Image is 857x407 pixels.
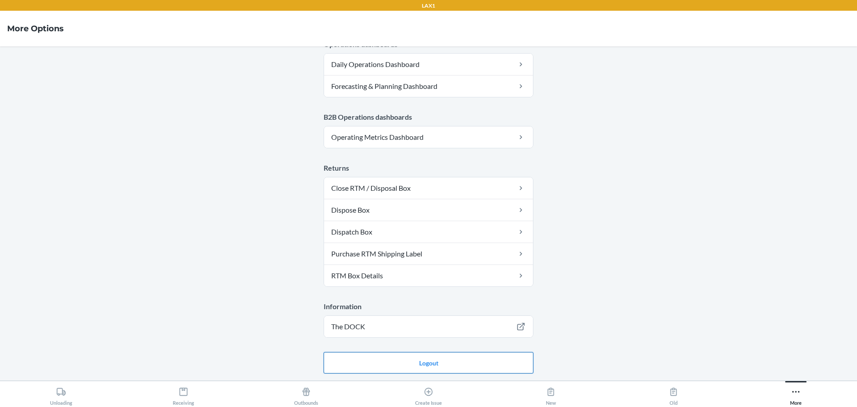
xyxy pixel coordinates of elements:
div: Old [669,383,678,406]
div: Create Issue [415,383,442,406]
a: Operating Metrics Dashboard [324,126,533,148]
a: RTM Box Details [324,265,533,286]
a: Purchase RTM Shipping Label [324,243,533,264]
a: The DOCK [324,316,533,337]
div: New [546,383,556,406]
a: Close RTM / Disposal Box [324,177,533,199]
button: New [490,381,612,406]
a: Dispose Box [324,199,533,221]
button: Outbounds [245,381,367,406]
button: Logout [324,352,533,373]
div: Outbounds [294,383,318,406]
button: Receiving [122,381,245,406]
button: Create Issue [367,381,490,406]
p: LAX1 [422,2,435,10]
button: Old [612,381,734,406]
div: Receiving [173,383,194,406]
p: B2B Operations dashboards [324,112,533,122]
p: Information [324,301,533,312]
div: More [790,383,802,406]
div: Unloading [50,383,72,406]
a: Dispatch Box [324,221,533,243]
button: More [735,381,857,406]
h4: More Options [7,23,64,34]
p: Returns [324,163,533,173]
a: Daily Operations Dashboard [324,54,533,75]
a: Forecasting & Planning Dashboard [324,76,533,97]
